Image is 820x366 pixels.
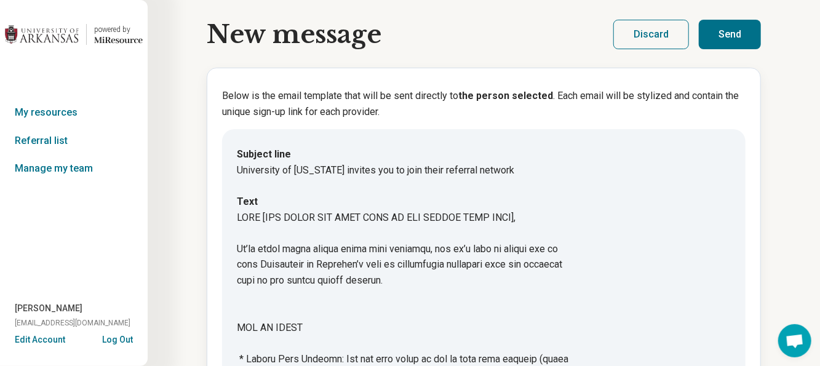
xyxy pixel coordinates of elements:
button: Send [699,20,761,49]
div: Open chat [778,324,811,357]
div: powered by [94,24,143,35]
a: University of Arkansaspowered by [5,20,143,49]
dt: Text [237,194,731,210]
h1: New message [207,20,381,49]
span: [EMAIL_ADDRESS][DOMAIN_NAME] [15,317,130,328]
span: [PERSON_NAME] [15,302,82,315]
dt: Subject line [237,146,731,162]
button: Discard [613,20,689,49]
button: Log Out [102,333,133,343]
img: University of Arkansas [5,20,79,49]
button: Edit Account [15,333,65,346]
dd: University of [US_STATE] invites you to join their referral network [237,162,731,178]
p: Below is the email template that will be sent directly to . Each email will be stylized and conta... [222,88,746,119]
b: the person selected [458,90,553,101]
